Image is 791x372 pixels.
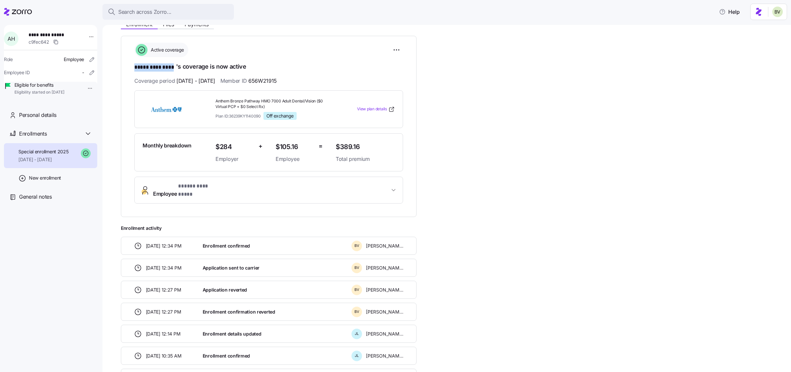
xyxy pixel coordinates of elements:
[354,266,359,270] span: B V
[276,142,313,152] span: $105.16
[29,39,49,45] span: c9fec642
[118,8,171,16] span: Search across Zorro...
[146,309,181,315] span: [DATE] 12:27 PM
[203,309,275,315] span: Enrollment confirmation reverted
[336,155,395,163] span: Total premium
[366,353,403,359] span: [PERSON_NAME]
[203,265,260,271] span: Application sent to carrier
[366,331,403,337] span: [PERSON_NAME]
[4,69,30,76] span: Employee ID
[357,106,395,113] a: View plan details
[203,353,250,359] span: Enrollment confirmed
[126,22,152,27] span: Enrollment
[185,22,209,27] span: Payments
[366,243,403,249] span: [PERSON_NAME]
[143,102,190,117] img: Anthem
[18,148,69,155] span: Special enrollment 2025
[153,182,222,198] span: Employee
[366,309,403,315] span: [PERSON_NAME]
[146,331,181,337] span: [DATE] 12:14 PM
[134,77,215,85] span: Coverage period
[366,265,403,271] span: [PERSON_NAME]
[319,142,323,151] span: =
[354,310,359,314] span: B V
[64,56,84,63] span: Employee
[772,7,783,17] img: 676487ef2089eb4995defdc85707b4f5
[266,113,294,119] span: Off exchange
[355,354,359,358] span: J L
[102,4,234,20] button: Search across Zorro...
[146,353,182,359] span: [DATE] 10:35 AM
[143,142,192,150] span: Monthly breakdown
[203,331,261,337] span: Enrollment details updated
[215,98,330,110] span: Anthem Bronze Pathway HMO 7000 Adult Dental/Vision ($0 Virtual PCP + $0 Select Rx)
[248,77,277,85] span: 656W21915
[146,287,181,293] span: [DATE] 12:27 PM
[134,62,403,72] h1: 's coverage is now active
[29,175,61,181] span: New enrollment
[19,193,52,201] span: General notes
[18,156,69,163] span: [DATE] - [DATE]
[146,265,182,271] span: [DATE] 12:34 PM
[215,113,261,119] span: Plan ID: 36239KY1140090
[121,225,417,231] span: Enrollment activity
[203,243,250,249] span: Enrollment confirmed
[354,244,359,248] span: B V
[19,130,47,138] span: Enrollments
[149,47,184,53] span: Active coverage
[215,155,253,163] span: Employer
[203,287,247,293] span: Application reverted
[366,287,403,293] span: [PERSON_NAME]
[82,69,84,76] span: -
[19,111,56,119] span: Personal details
[220,77,277,85] span: Member ID
[8,36,15,41] span: A H
[276,155,313,163] span: Employee
[176,77,215,85] span: [DATE] - [DATE]
[14,90,64,95] span: Eligibility started on [DATE]
[357,106,387,112] span: View plan details
[259,142,262,151] span: +
[215,142,253,152] span: $284
[719,8,740,16] span: Help
[714,5,745,18] button: Help
[14,82,64,88] span: Eligible for benefits
[354,288,359,292] span: B V
[146,243,182,249] span: [DATE] 12:34 PM
[163,22,174,27] span: Files
[4,56,13,63] span: Role
[355,332,359,336] span: J L
[336,142,395,152] span: $389.16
